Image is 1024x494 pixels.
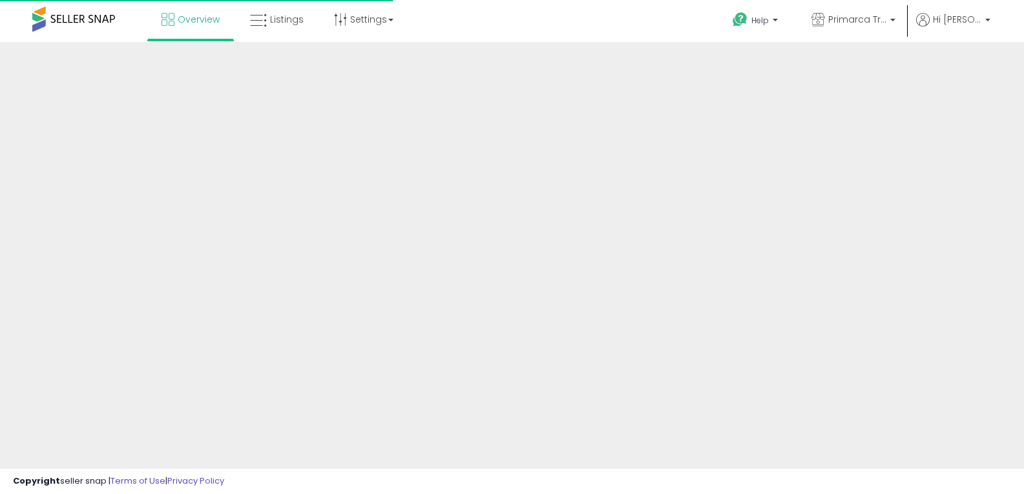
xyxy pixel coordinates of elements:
[933,13,981,26] span: Hi [PERSON_NAME]
[110,475,165,487] a: Terms of Use
[178,13,220,26] span: Overview
[828,13,886,26] span: Primarca Trading
[13,475,224,488] div: seller snap | |
[270,13,304,26] span: Listings
[13,475,60,487] strong: Copyright
[732,12,748,28] i: Get Help
[751,15,769,26] span: Help
[916,13,990,42] a: Hi [PERSON_NAME]
[167,475,224,487] a: Privacy Policy
[722,2,791,42] a: Help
